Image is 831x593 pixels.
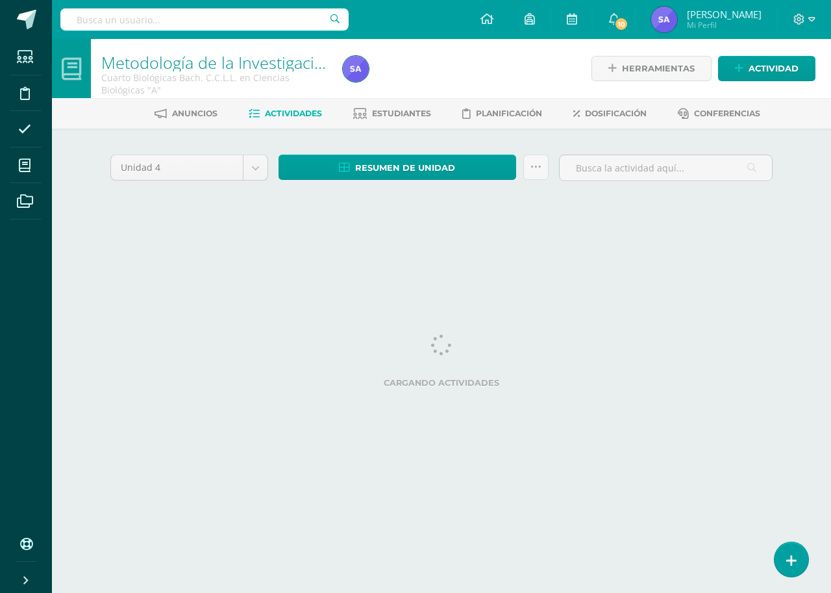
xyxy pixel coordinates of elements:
[694,108,760,118] span: Conferencias
[343,56,369,82] img: e13c725d1f66a19cb499bd52eb79269c.png
[155,103,217,124] a: Anuncios
[110,378,773,388] label: Cargando actividades
[279,155,516,180] a: Resumen de unidad
[560,155,772,181] input: Busca la actividad aquí...
[101,51,334,73] a: Metodología de la Investigación
[111,155,267,180] a: Unidad 4
[591,56,712,81] a: Herramientas
[172,108,217,118] span: Anuncios
[622,57,695,81] span: Herramientas
[101,71,327,96] div: Cuarto Biológicas Bach. C.C.L.L. en Ciencias Biológicas 'A'
[476,108,542,118] span: Planificación
[249,103,322,124] a: Actividades
[749,57,799,81] span: Actividad
[60,8,349,31] input: Busca un usuario...
[372,108,431,118] span: Estudiantes
[678,103,760,124] a: Conferencias
[353,103,431,124] a: Estudiantes
[573,103,647,124] a: Dosificación
[651,6,677,32] img: e13c725d1f66a19cb499bd52eb79269c.png
[355,156,455,180] span: Resumen de unidad
[687,19,762,31] span: Mi Perfil
[585,108,647,118] span: Dosificación
[101,53,327,71] h1: Metodología de la Investigación
[265,108,322,118] span: Actividades
[614,17,628,31] span: 10
[687,8,762,21] span: [PERSON_NAME]
[121,155,233,180] span: Unidad 4
[462,103,542,124] a: Planificación
[718,56,815,81] a: Actividad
